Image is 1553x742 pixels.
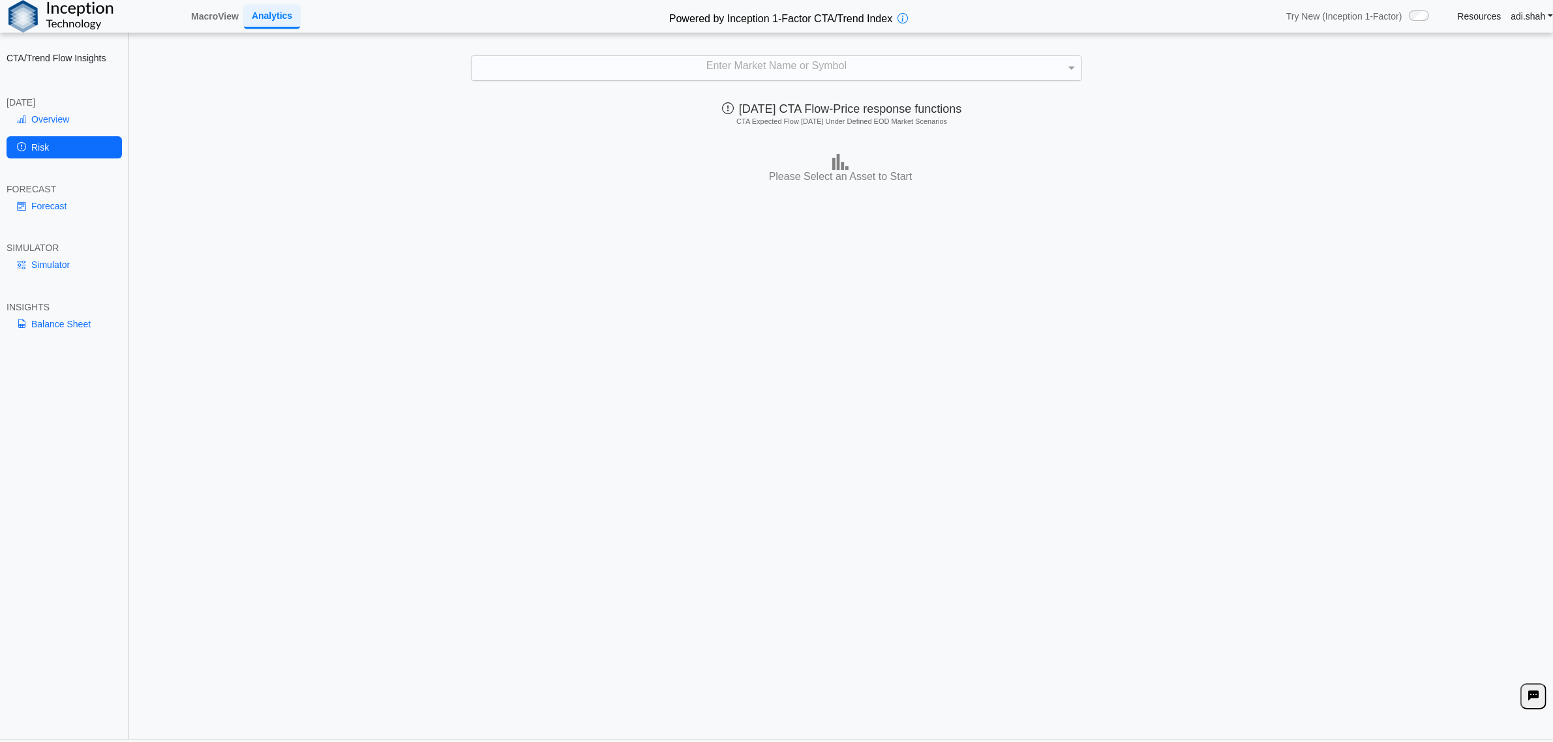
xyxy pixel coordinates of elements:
[7,242,122,254] div: SIMULATOR
[7,183,122,195] div: FORECAST
[1511,10,1553,22] a: adi.shah
[472,56,1081,80] div: Enter Market Name or Symbol
[186,5,244,27] a: MacroView
[244,5,300,29] a: Analytics
[664,7,897,26] h2: Powered by Inception 1-Factor CTA/Trend Index
[1286,10,1402,22] span: Try New (Inception 1-Factor)
[832,154,849,170] img: bar-chart.png
[604,170,1077,184] h3: Please Select an Asset to Start
[138,117,1546,126] h5: CTA Expected Flow [DATE] Under Defined EOD Market Scenarios
[7,52,122,64] h2: CTA/Trend Flow Insights
[7,96,122,108] div: [DATE]
[7,254,122,276] a: Simulator
[722,102,961,115] span: [DATE] CTA Flow-Price response functions
[7,313,122,335] a: Balance Sheet
[7,195,122,217] a: Forecast
[7,136,122,158] a: Risk
[7,301,122,313] div: INSIGHTS
[7,108,122,130] a: Overview
[1458,10,1501,22] a: Resources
